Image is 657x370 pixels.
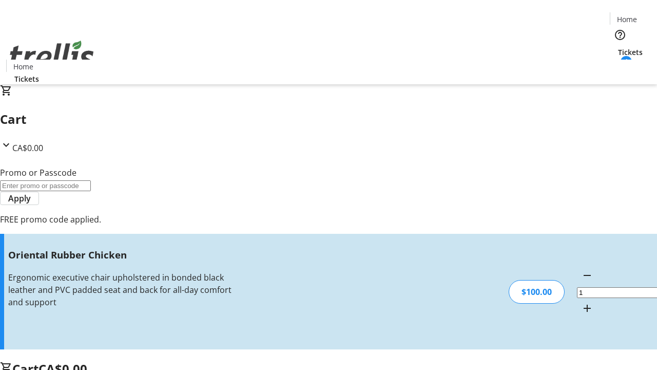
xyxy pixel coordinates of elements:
a: Home [610,14,643,25]
a: Tickets [6,73,47,84]
div: Ergonomic executive chair upholstered in bonded black leather and PVC padded seat and back for al... [8,271,233,308]
span: Home [617,14,637,25]
button: Help [610,25,630,45]
img: Orient E2E Organization wkGuBbUjiW's Logo [6,29,98,81]
h3: Oriental Rubber Chicken [8,248,233,262]
span: Tickets [14,73,39,84]
span: CA$0.00 [12,142,43,154]
button: Decrement by one [577,265,597,286]
span: Tickets [618,47,643,58]
a: Tickets [610,47,651,58]
button: Increment by one [577,298,597,319]
span: Apply [8,192,31,205]
a: Home [7,61,40,72]
span: Home [13,61,33,72]
div: $100.00 [509,280,565,304]
button: Cart [610,58,630,78]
